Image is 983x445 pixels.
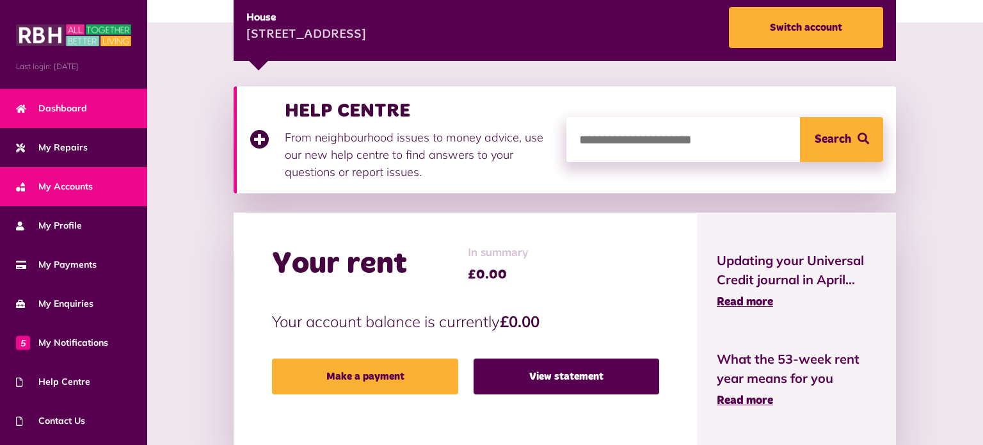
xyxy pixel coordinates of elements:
[285,99,554,122] h3: HELP CENTRE
[16,336,108,350] span: My Notifications
[468,245,529,262] span: In summary
[729,7,883,48] a: Switch account
[246,26,366,45] div: [STREET_ADDRESS]
[474,359,659,394] a: View statement
[717,296,773,308] span: Read more
[500,312,539,331] strong: £0.00
[800,117,883,162] button: Search
[16,61,131,72] span: Last login: [DATE]
[16,336,30,350] span: 5
[717,251,877,289] span: Updating your Universal Credit journal in April...
[16,180,93,193] span: My Accounts
[285,129,554,181] p: From neighbourhood issues to money advice, use our new help centre to find answers to your questi...
[717,350,877,388] span: What the 53-week rent year means for you
[717,395,773,407] span: Read more
[16,297,93,311] span: My Enquiries
[16,22,131,48] img: MyRBH
[16,414,85,428] span: Contact Us
[468,265,529,284] span: £0.00
[717,350,877,410] a: What the 53-week rent year means for you Read more
[717,251,877,311] a: Updating your Universal Credit journal in April... Read more
[16,258,97,271] span: My Payments
[16,375,90,389] span: Help Centre
[272,246,407,283] h2: Your rent
[815,117,851,162] span: Search
[272,359,458,394] a: Make a payment
[16,102,87,115] span: Dashboard
[16,141,88,154] span: My Repairs
[16,219,82,232] span: My Profile
[246,10,366,26] div: House
[272,310,659,333] p: Your account balance is currently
